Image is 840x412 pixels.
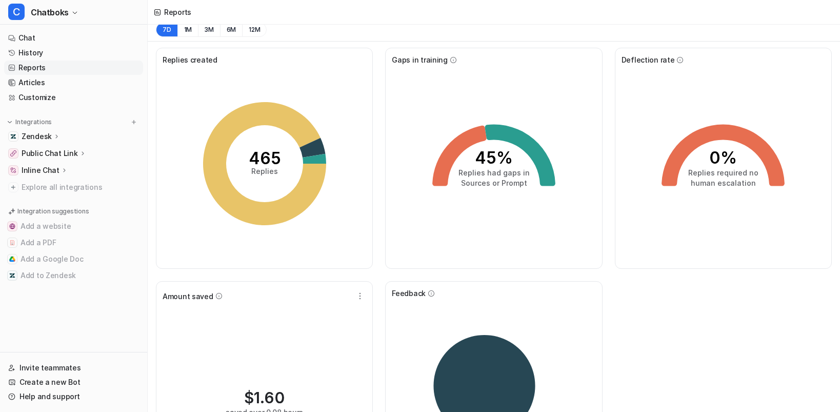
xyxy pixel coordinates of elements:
[10,167,16,173] img: Inline Chat
[4,389,143,404] a: Help and support
[4,46,143,60] a: History
[4,218,143,234] button: Add a websiteAdd a website
[8,182,18,192] img: explore all integrations
[4,234,143,251] button: Add a PDFAdd a PDF
[4,31,143,45] a: Chat
[4,90,143,105] a: Customize
[4,361,143,375] a: Invite teammates
[688,168,758,177] tspan: Replies required no
[475,148,513,168] tspan: 45%
[4,61,143,75] a: Reports
[164,7,191,17] div: Reports
[22,148,78,159] p: Public Chat Link
[15,118,52,126] p: Integrations
[4,117,55,127] button: Integrations
[709,148,737,168] tspan: 0%
[4,180,143,194] a: Explore all integrations
[691,179,756,187] tspan: human escalation
[458,168,529,177] tspan: Replies had gaps in
[163,291,213,302] span: Amount saved
[392,288,426,299] span: Feedback
[4,375,143,389] a: Create a new Bot
[4,267,143,284] button: Add to ZendeskAdd to Zendesk
[163,54,217,65] span: Replies created
[622,54,675,65] span: Deflection rate
[156,23,177,37] button: 7D
[4,251,143,267] button: Add a Google DocAdd a Google Doc
[22,179,139,195] span: Explore all integrations
[242,23,267,37] button: 12M
[8,4,25,20] span: C
[177,23,198,37] button: 1M
[9,272,15,279] img: Add to Zendesk
[9,223,15,229] img: Add a website
[17,207,89,216] p: Integration suggestions
[198,23,220,37] button: 3M
[461,179,527,187] tspan: Sources or Prompt
[9,256,15,262] img: Add a Google Doc
[254,388,285,407] span: 1.60
[248,148,281,168] tspan: 465
[6,119,13,126] img: expand menu
[22,165,59,175] p: Inline Chat
[31,5,69,19] span: Chatboks
[10,150,16,156] img: Public Chat Link
[9,240,15,246] img: Add a PDF
[4,75,143,90] a: Articles
[130,119,137,126] img: menu_add.svg
[392,54,448,65] span: Gaps in training
[251,167,278,175] tspan: Replies
[22,131,52,142] p: Zendesk
[244,388,285,407] div: $
[10,133,16,140] img: Zendesk
[220,23,243,37] button: 6M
